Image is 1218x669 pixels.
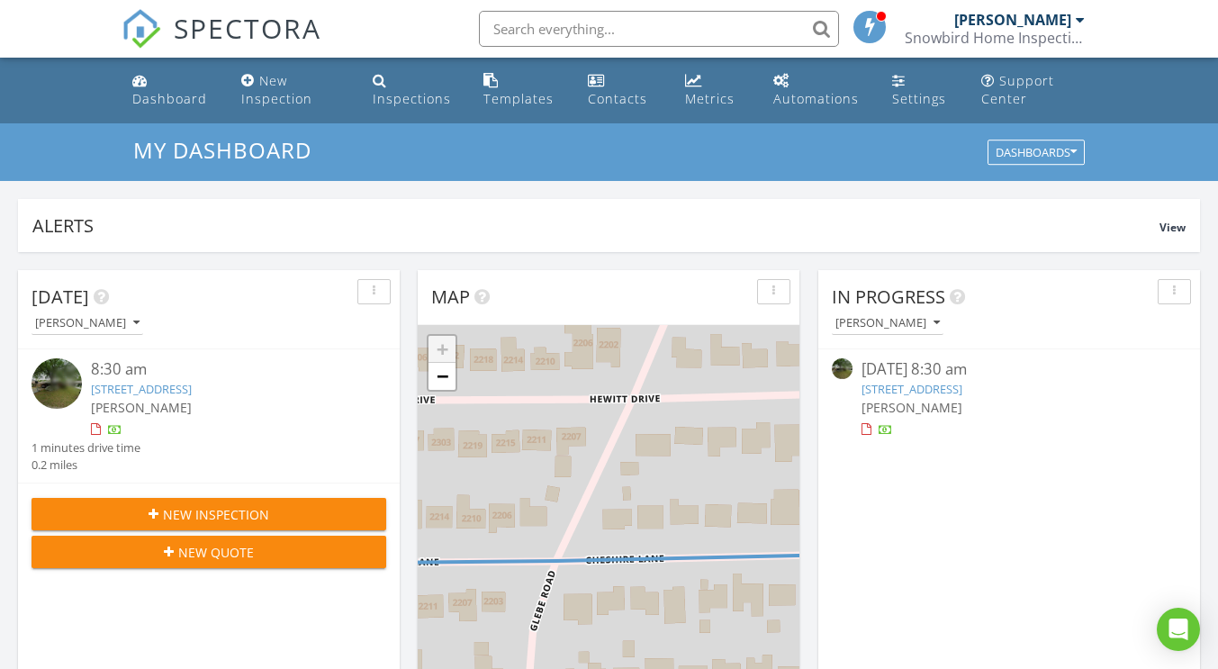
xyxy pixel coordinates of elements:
[429,336,456,363] a: Zoom in
[32,285,89,309] span: [DATE]
[581,65,663,116] a: Contacts
[431,285,470,309] span: Map
[862,358,1157,381] div: [DATE] 8:30 am
[862,381,962,397] a: [STREET_ADDRESS]
[32,439,140,457] div: 1 minutes drive time
[988,140,1085,166] button: Dashboards
[32,358,82,409] img: streetview
[32,312,143,336] button: [PERSON_NAME]
[365,65,462,116] a: Inspections
[91,399,192,416] span: [PERSON_NAME]
[685,90,735,107] div: Metrics
[32,358,386,474] a: 8:30 am [STREET_ADDRESS] [PERSON_NAME] 1 minutes drive time 0.2 miles
[832,285,945,309] span: In Progress
[234,65,351,116] a: New Inspection
[588,90,647,107] div: Contacts
[133,135,311,165] span: My Dashboard
[832,358,1186,438] a: [DATE] 8:30 am [STREET_ADDRESS] [PERSON_NAME]
[905,29,1085,47] div: Snowbird Home Inspections, LLC
[483,90,554,107] div: Templates
[122,9,161,49] img: The Best Home Inspection Software - Spectora
[163,505,269,524] span: New Inspection
[32,213,1159,238] div: Alerts
[479,11,839,47] input: Search everything...
[885,65,960,116] a: Settings
[32,536,386,568] button: New Quote
[35,317,140,330] div: [PERSON_NAME]
[1159,220,1186,235] span: View
[32,498,386,530] button: New Inspection
[835,317,940,330] div: [PERSON_NAME]
[892,90,946,107] div: Settings
[178,543,254,562] span: New Quote
[981,72,1054,107] div: Support Center
[766,65,871,116] a: Automations (Basic)
[174,9,321,47] span: SPECTORA
[862,399,962,416] span: [PERSON_NAME]
[91,358,357,381] div: 8:30 am
[678,65,752,116] a: Metrics
[125,65,219,116] a: Dashboard
[373,90,451,107] div: Inspections
[122,24,321,62] a: SPECTORA
[429,363,456,390] a: Zoom out
[832,358,853,379] img: streetview
[132,90,207,107] div: Dashboard
[974,65,1093,116] a: Support Center
[954,11,1071,29] div: [PERSON_NAME]
[91,381,192,397] a: [STREET_ADDRESS]
[241,72,312,107] div: New Inspection
[996,147,1077,159] div: Dashboards
[832,312,943,336] button: [PERSON_NAME]
[773,90,859,107] div: Automations
[1157,608,1200,651] div: Open Intercom Messenger
[32,457,140,474] div: 0.2 miles
[476,65,566,116] a: Templates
